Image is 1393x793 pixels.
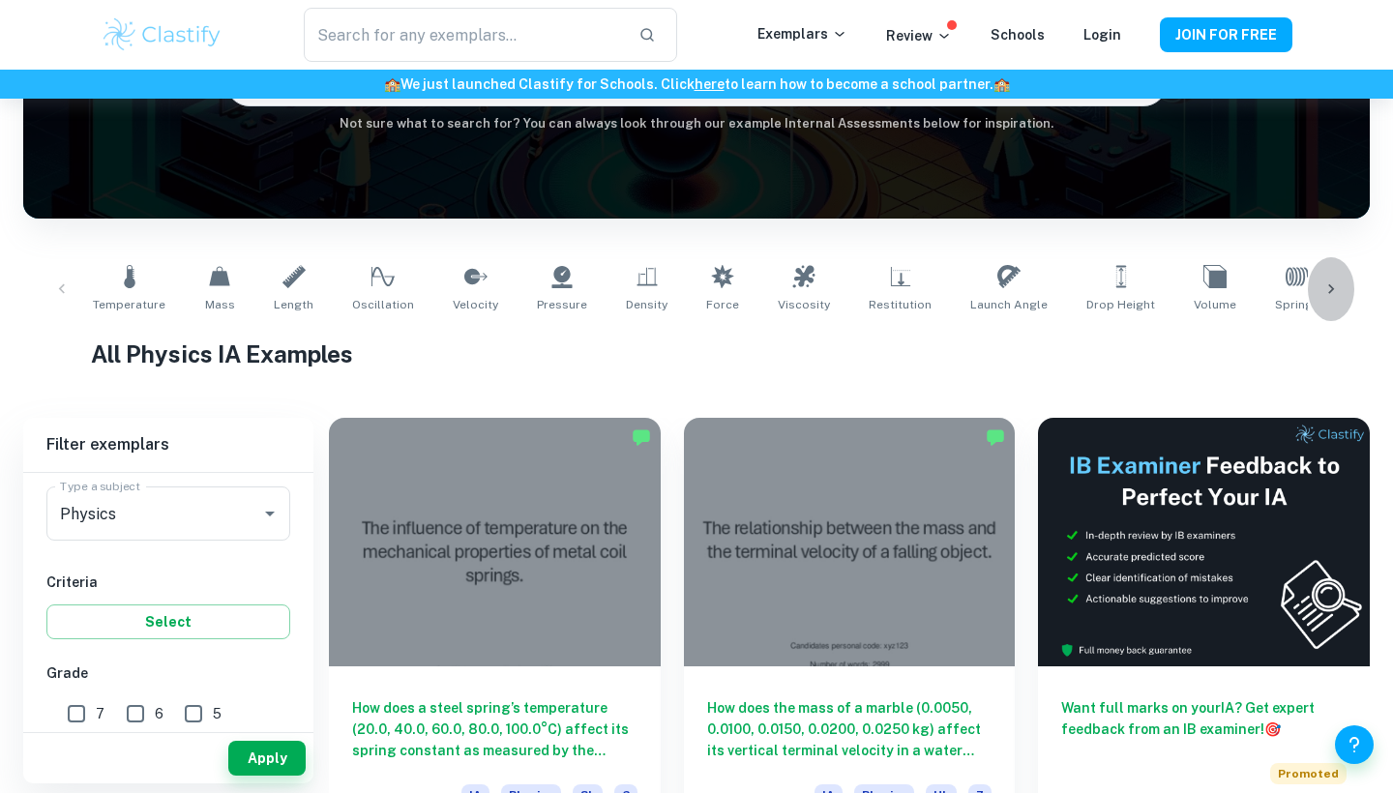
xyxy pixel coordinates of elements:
[101,15,223,54] img: Clastify logo
[706,296,739,313] span: Force
[46,604,290,639] button: Select
[155,703,163,724] span: 6
[352,296,414,313] span: Oscillation
[537,296,587,313] span: Pressure
[1270,763,1347,784] span: Promoted
[205,296,235,313] span: Mass
[96,703,104,724] span: 7
[1275,296,1319,313] span: Springs
[60,478,140,494] label: Type a subject
[274,296,313,313] span: Length
[991,27,1045,43] a: Schools
[707,697,993,761] h6: How does the mass of a marble (0.0050, 0.0100, 0.0150, 0.0200, 0.0250 kg) affect its vertical ter...
[886,25,952,46] p: Review
[46,662,290,684] h6: Grade
[1160,17,1292,52] button: JOIN FOR FREE
[1083,27,1121,43] a: Login
[453,296,498,313] span: Velocity
[352,697,637,761] h6: How does a steel spring’s temperature (20.0, 40.0, 60.0, 80.0, 100.0°C) affect its spring constan...
[256,500,283,527] button: Open
[1061,697,1347,740] h6: Want full marks on your IA ? Get expert feedback from an IB examiner!
[4,73,1389,95] h6: We just launched Clastify for Schools. Click to learn how to become a school partner.
[993,76,1010,92] span: 🏫
[757,23,847,44] p: Exemplars
[213,703,222,724] span: 5
[91,337,1303,371] h1: All Physics IA Examples
[778,296,830,313] span: Viscosity
[1264,721,1281,737] span: 🎯
[1086,296,1155,313] span: Drop Height
[228,741,306,776] button: Apply
[93,296,165,313] span: Temperature
[384,76,400,92] span: 🏫
[869,296,932,313] span: Restitution
[970,296,1048,313] span: Launch Angle
[1335,725,1374,764] button: Help and Feedback
[23,114,1370,133] h6: Not sure what to search for? You can always look through our example Internal Assessments below f...
[1038,418,1370,666] img: Thumbnail
[46,572,290,593] h6: Criteria
[626,296,667,313] span: Density
[304,8,623,62] input: Search for any exemplars...
[1194,296,1236,313] span: Volume
[23,418,313,472] h6: Filter exemplars
[632,427,651,447] img: Marked
[986,427,1005,447] img: Marked
[695,76,725,92] a: here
